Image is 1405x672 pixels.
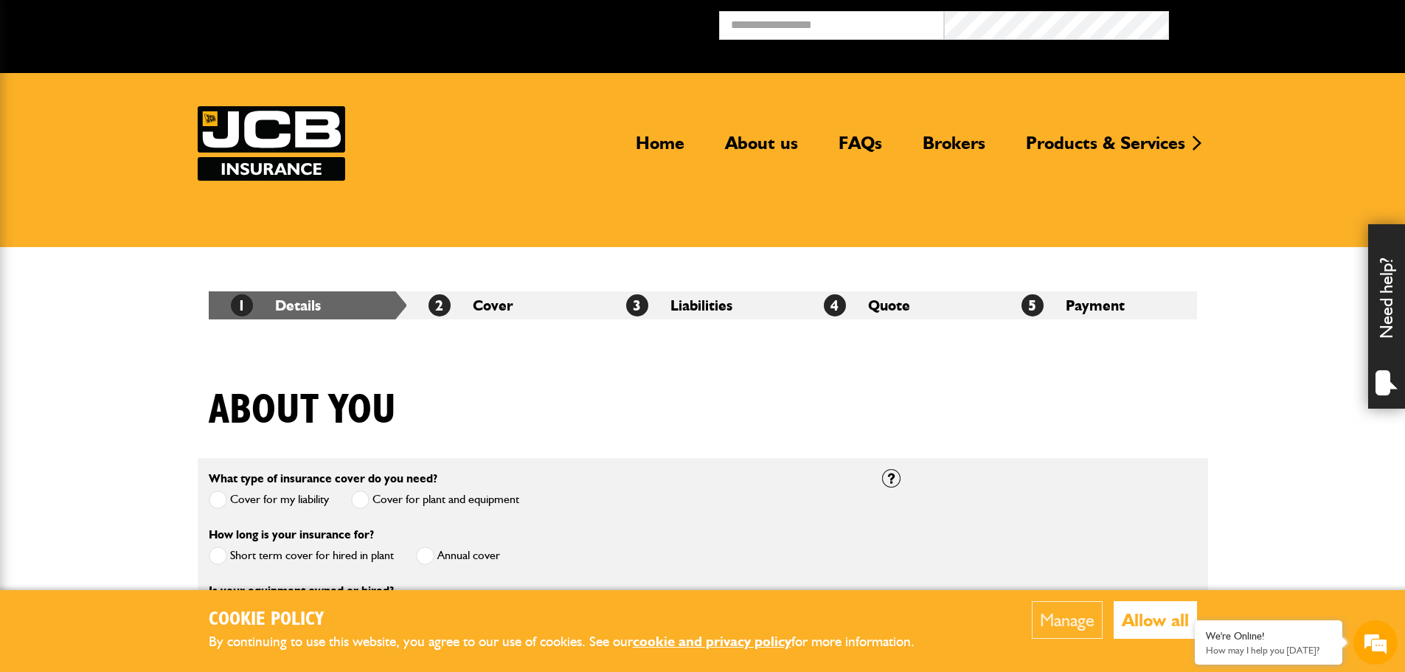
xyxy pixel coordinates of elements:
button: Allow all [1114,601,1197,639]
label: Cover for plant and equipment [351,491,519,509]
a: About us [714,132,809,166]
div: We're Online! [1206,630,1331,642]
label: Is your equipment owned or hired? [209,585,394,597]
span: 2 [429,294,451,316]
div: Need help? [1368,224,1405,409]
label: How long is your insurance for? [209,529,374,541]
label: What type of insurance cover do you need? [209,473,437,485]
li: Cover [406,291,604,319]
p: How may I help you today? [1206,645,1331,656]
button: Manage [1032,601,1103,639]
a: Brokers [912,132,996,166]
h2: Cookie Policy [209,609,939,631]
li: Payment [999,291,1197,319]
span: 1 [231,294,253,316]
h1: About you [209,386,396,435]
a: Home [625,132,695,166]
span: 4 [824,294,846,316]
img: JCB Insurance Services logo [198,106,345,181]
a: Products & Services [1015,132,1196,166]
li: Liabilities [604,291,802,319]
span: 5 [1021,294,1044,316]
li: Details [209,291,406,319]
label: Short term cover for hired in plant [209,547,394,565]
a: JCB Insurance Services [198,106,345,181]
span: 3 [626,294,648,316]
label: Cover for my liability [209,491,329,509]
a: cookie and privacy policy [633,633,791,650]
li: Quote [802,291,999,319]
label: Annual cover [416,547,500,565]
button: Broker Login [1169,11,1394,34]
a: FAQs [828,132,893,166]
p: By continuing to use this website, you agree to our use of cookies. See our for more information. [209,631,939,654]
